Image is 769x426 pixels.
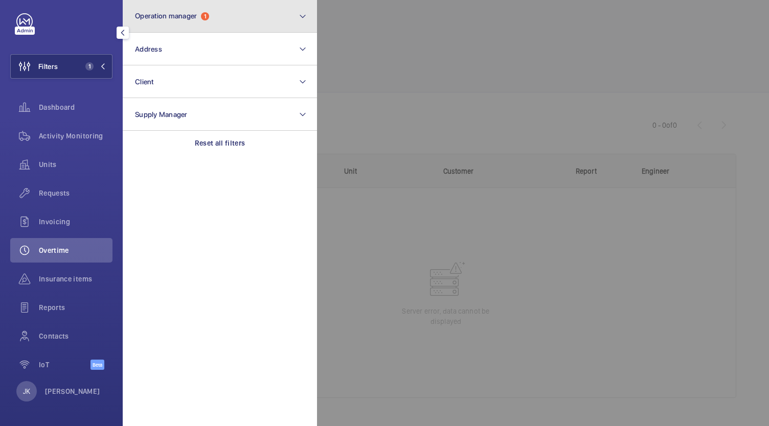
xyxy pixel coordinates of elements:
span: Filters [38,61,58,72]
span: Units [39,159,112,170]
span: Contacts [39,331,112,341]
button: Filters1 [10,54,112,79]
span: Insurance items [39,274,112,284]
span: Dashboard [39,102,112,112]
p: JK [23,386,30,396]
span: Beta [91,360,104,370]
span: Overtime [39,245,112,255]
span: Requests [39,188,112,198]
p: [PERSON_NAME] [45,386,100,396]
span: Activity Monitoring [39,131,112,141]
span: Reports [39,302,112,313]
span: IoT [39,360,91,370]
span: 1 [85,62,94,70]
span: Invoicing [39,217,112,227]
